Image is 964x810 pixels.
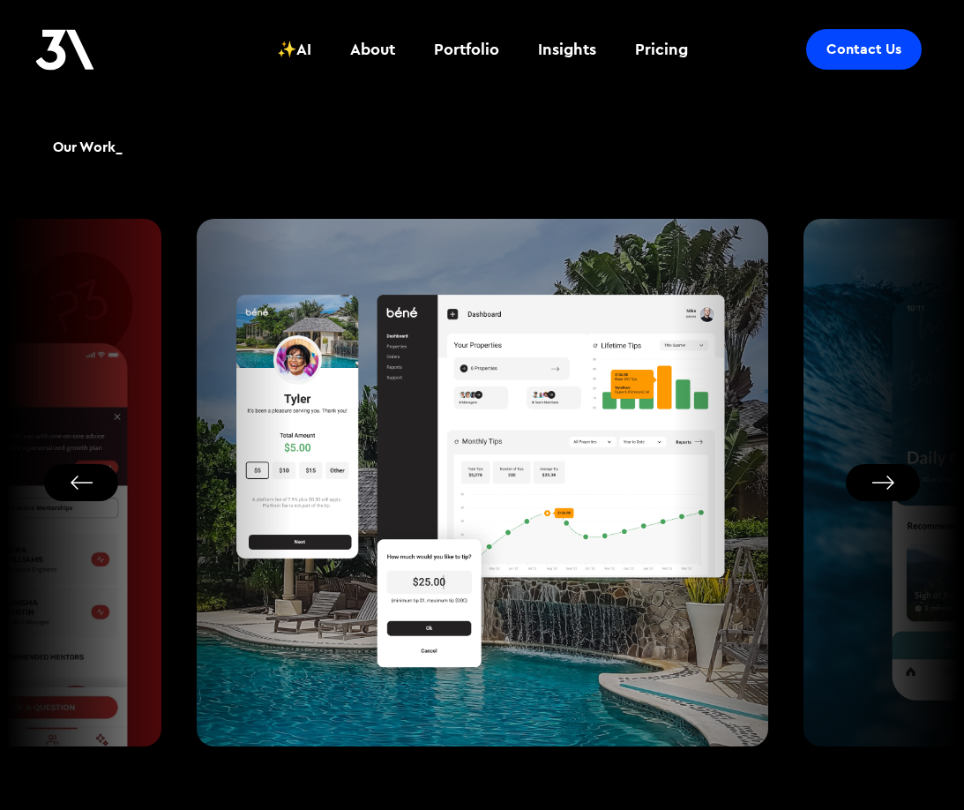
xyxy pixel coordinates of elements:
[527,17,607,82] a: Insights
[423,17,510,82] a: Portfolio
[635,38,688,61] div: Pricing
[624,17,699,82] a: Pricing
[826,41,901,58] div: Contact Us
[806,29,922,70] a: Contact Us
[44,464,118,501] button: Previous slide
[53,137,123,157] h2: Our Work_
[277,38,311,61] div: ✨AI
[340,17,406,82] a: About
[846,464,920,501] button: Next slide
[350,38,395,61] div: About
[434,38,499,61] div: Portfolio
[538,38,596,61] div: Insights
[266,17,322,82] a: ✨AI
